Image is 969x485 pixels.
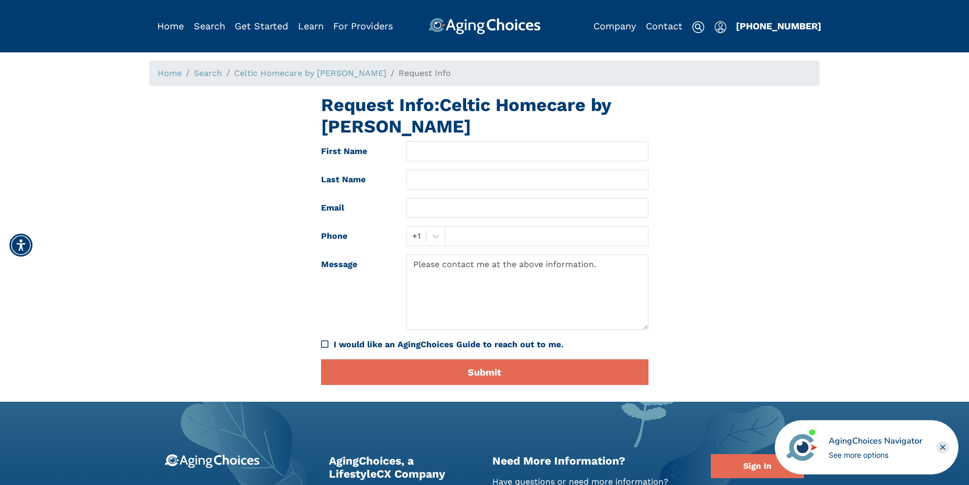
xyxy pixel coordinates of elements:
h1: Request Info: Celtic Homecare by [PERSON_NAME] [321,94,648,137]
span: Request Info [399,68,451,78]
a: Sign In [711,454,804,478]
a: Home [157,20,184,31]
h2: AgingChoices, a LifestyleCX Company [329,454,477,480]
button: Submit [321,359,648,385]
a: Get Started [235,20,288,31]
a: Search [194,68,222,78]
a: Contact [646,20,682,31]
nav: breadcrumb [149,61,820,86]
a: Search [194,20,225,31]
label: Message [313,255,399,330]
h2: Need More Information? [492,454,695,467]
img: user-icon.svg [714,21,726,34]
label: Phone [313,226,399,246]
div: Accessibility Menu [9,234,32,257]
a: Celtic Homecare by [PERSON_NAME] [234,68,387,78]
div: I would like an AgingChoices Guide to reach out to me. [321,338,648,351]
label: Last Name [313,170,399,190]
div: Popover trigger [194,18,225,35]
textarea: Please contact me at the above information. [406,255,648,330]
img: search-icon.svg [692,21,704,34]
a: Company [593,20,636,31]
img: 9-logo.svg [165,454,260,468]
div: Popover trigger [714,18,726,35]
label: Email [313,198,399,218]
a: Learn [298,20,324,31]
a: Home [158,68,182,78]
div: See more options [829,449,922,460]
a: [PHONE_NUMBER] [736,20,821,31]
img: avatar [784,429,820,465]
div: Close [937,441,949,454]
div: I would like an AgingChoices Guide to reach out to me. [334,338,648,351]
div: AgingChoices Navigator [829,435,922,447]
a: For Providers [333,20,393,31]
label: First Name [313,141,399,161]
img: AgingChoices [428,18,541,35]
